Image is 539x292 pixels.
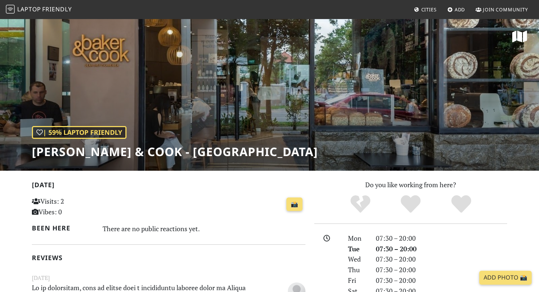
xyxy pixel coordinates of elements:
[385,194,436,214] div: Yes
[444,3,468,16] a: Add
[32,145,318,159] h1: [PERSON_NAME] & Cook - [GEOGRAPHIC_DATA]
[344,233,371,244] div: Mon
[32,254,305,262] h2: Reviews
[27,273,310,282] small: [DATE]
[344,244,371,254] div: Tue
[479,271,532,285] a: Add Photo 📸
[371,254,511,265] div: 07:30 – 20:00
[473,3,531,16] a: Join Community
[371,244,511,254] div: 07:30 – 20:00
[371,265,511,275] div: 07:30 – 20:00
[335,194,386,214] div: No
[455,6,465,13] span: Add
[32,126,126,139] div: | 59% Laptop Friendly
[344,275,371,286] div: Fri
[6,5,15,14] img: LaptopFriendly
[371,275,511,286] div: 07:30 – 20:00
[411,3,440,16] a: Cities
[314,180,507,190] p: Do you like working from here?
[371,233,511,244] div: 07:30 – 20:00
[32,181,305,192] h2: [DATE]
[483,6,528,13] span: Join Community
[32,196,117,217] p: Visits: 2 Vibes: 0
[17,5,41,13] span: Laptop
[344,265,371,275] div: Thu
[32,224,94,232] h2: Been here
[6,3,72,16] a: LaptopFriendly LaptopFriendly
[42,5,71,13] span: Friendly
[103,223,306,234] div: There are no public reactions yet.
[436,194,487,214] div: Definitely!
[421,6,437,13] span: Cities
[344,254,371,265] div: Wed
[286,197,302,211] a: 📸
